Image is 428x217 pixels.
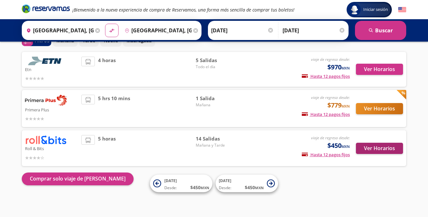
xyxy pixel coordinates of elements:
small: MXN [342,66,350,70]
span: 1 Salida [196,95,241,102]
small: MXN [255,185,264,190]
input: Buscar Origen [24,22,94,38]
button: Ver Horarios [356,143,403,154]
a: Brand Logo [22,4,70,15]
span: [DATE] [219,178,231,183]
input: Buscar Destino [122,22,192,38]
p: Primera Plus [25,106,78,113]
i: Brand Logo [22,4,70,13]
span: [DATE] [164,178,177,183]
img: Roll & Bits [25,135,67,144]
img: Etn [25,57,67,65]
span: 5 hrs 10 mins [98,95,130,122]
span: $ 450 [190,184,209,191]
button: Ver Horarios [356,103,403,114]
span: 14 Salidas [196,135,241,142]
span: $970 [327,62,350,72]
span: Hasta 12 pagos fijos [302,111,350,117]
span: 4 horas [98,57,116,82]
span: Hasta 12 pagos fijos [302,73,350,79]
small: MXN [342,144,350,149]
span: Todo el día [196,64,241,70]
span: $ 450 [245,184,264,191]
em: viaje de regreso desde: [311,57,350,62]
span: Desde: [219,185,231,191]
button: Comprar solo viaje de [PERSON_NAME] [22,173,134,185]
span: $779 [327,100,350,110]
span: Iniciar sesión [361,6,391,13]
span: Mañana [196,102,241,108]
button: [DATE]Desde:$450MXN [150,175,212,192]
button: Ver Horarios [356,64,403,75]
span: Desde: [164,185,177,191]
span: 5 horas [98,135,116,161]
span: Hasta 12 pagos fijos [302,152,350,157]
img: Primera Plus [25,95,67,106]
em: viaje de regreso desde: [311,135,350,141]
button: [DATE]Desde:$450MXN [216,175,278,192]
span: 5 Salidas [196,57,241,64]
span: $450 [327,141,350,150]
p: Roll & Bits [25,144,78,152]
button: English [398,6,406,14]
p: Etn [25,65,78,73]
span: Mañana y Tarde [196,142,241,148]
input: Elegir Fecha [211,22,274,38]
input: Opcional [283,22,345,38]
em: ¡Bienvenido a la nueva experiencia de compra de Reservamos, una forma más sencilla de comprar tus... [72,7,294,13]
small: MXN [201,185,209,190]
small: MXN [342,104,350,108]
em: viaje de regreso desde: [311,95,350,100]
button: Buscar [355,21,406,40]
